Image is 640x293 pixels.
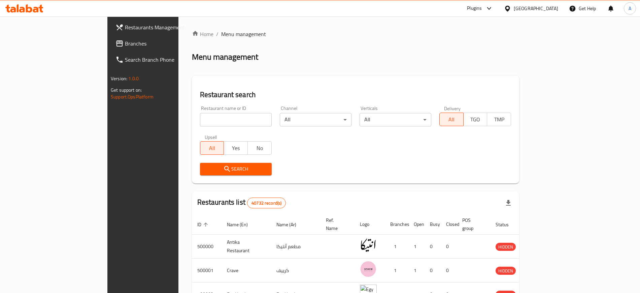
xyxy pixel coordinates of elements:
td: Antika Restaurant [222,235,271,259]
div: HIDDEN [496,243,516,251]
span: Version: [111,74,127,83]
h2: Restaurants list [197,197,286,208]
span: HIDDEN [496,243,516,251]
div: All [280,113,351,126]
span: Get support on: [111,86,142,94]
td: 1 [408,235,425,259]
button: TMP [487,113,511,126]
th: Busy [425,214,441,235]
span: Search [205,165,266,173]
td: 0 [441,235,457,259]
button: Search [200,163,272,175]
h2: Restaurant search [200,90,511,100]
td: 1 [385,259,408,283]
span: Yes [227,143,245,153]
label: Upsell [205,135,217,139]
img: Antika Restaurant [360,237,377,254]
button: All [439,113,464,126]
a: Restaurants Management [110,19,214,35]
span: Branches [125,39,209,48]
div: Plugins [467,4,482,12]
th: Branches [385,214,408,235]
td: 1 [408,259,425,283]
li: / [216,30,218,38]
label: Delivery [444,106,461,111]
div: Export file [500,195,516,211]
span: ID [197,221,210,229]
span: 40732 record(s) [247,200,285,206]
span: Status [496,221,517,229]
span: No [250,143,269,153]
button: Yes [224,141,248,155]
input: Search for restaurant name or ID.. [200,113,272,126]
span: TMP [490,115,508,124]
a: Search Branch Phone [110,52,214,68]
td: كرييف [271,259,321,283]
button: TGO [463,113,487,126]
span: 1.0.0 [128,74,139,83]
div: [GEOGRAPHIC_DATA] [514,5,558,12]
span: HIDDEN [496,267,516,275]
img: Crave [360,261,377,277]
span: Menu management [221,30,266,38]
span: Search Branch Phone [125,56,209,64]
span: TGO [466,115,485,124]
span: All [442,115,461,124]
a: Branches [110,35,214,52]
div: HIDDEN [496,267,516,275]
th: Open [408,214,425,235]
td: 1 [385,235,408,259]
a: Support.OpsPlatform [111,92,154,101]
td: Crave [222,259,271,283]
span: Name (En) [227,221,257,229]
div: Total records count [247,198,286,208]
td: 0 [441,259,457,283]
th: Logo [355,214,385,235]
td: 0 [425,235,441,259]
button: No [247,141,272,155]
button: All [200,141,224,155]
span: All [203,143,222,153]
td: مطعم أنتيكا [271,235,321,259]
div: All [360,113,431,126]
h2: Menu management [192,52,258,62]
span: Name (Ar) [276,221,305,229]
span: A [629,5,631,12]
span: Ref. Name [326,216,346,232]
span: Restaurants Management [125,23,209,31]
th: Closed [441,214,457,235]
span: POS group [462,216,482,232]
nav: breadcrumb [192,30,519,38]
td: 0 [425,259,441,283]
